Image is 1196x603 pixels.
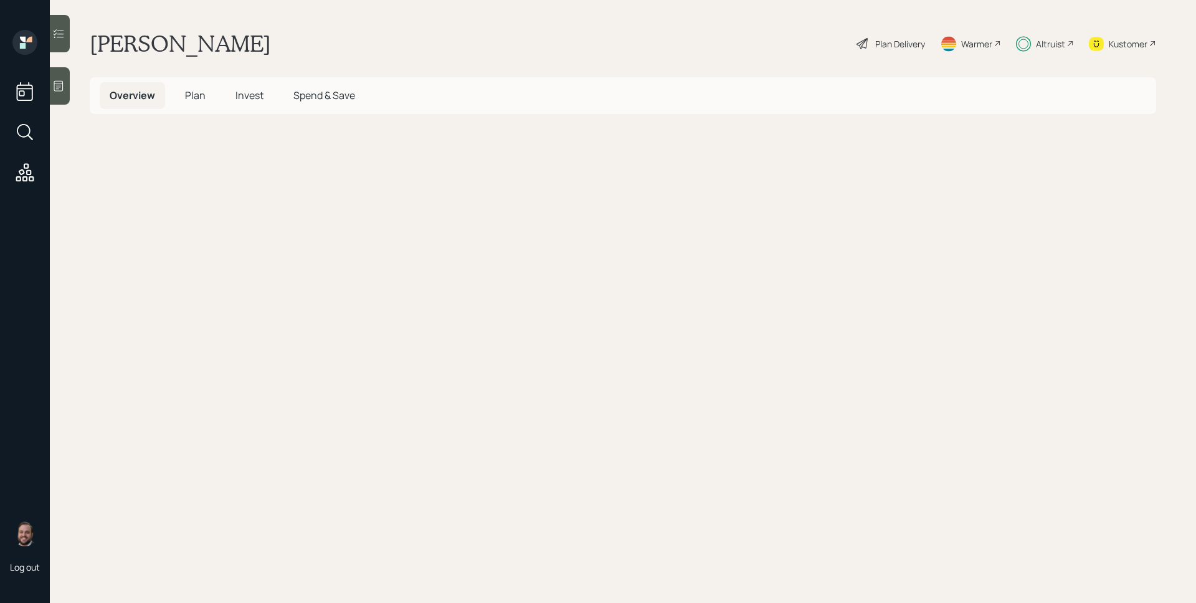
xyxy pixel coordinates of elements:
div: Altruist [1036,37,1065,50]
img: james-distasi-headshot.png [12,521,37,546]
div: Log out [10,561,40,573]
div: Plan Delivery [875,37,925,50]
span: Spend & Save [293,88,355,102]
span: Invest [235,88,263,102]
div: Warmer [961,37,992,50]
span: Overview [110,88,155,102]
div: Kustomer [1109,37,1147,50]
h1: [PERSON_NAME] [90,30,271,57]
span: Plan [185,88,206,102]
